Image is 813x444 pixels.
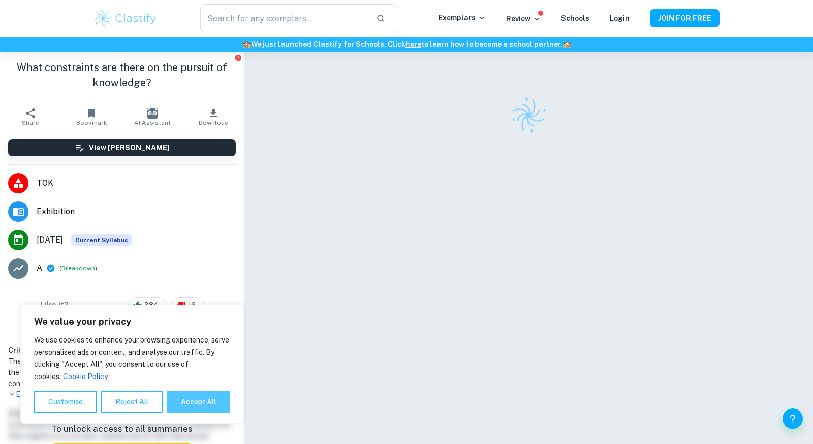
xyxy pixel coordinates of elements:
span: 🏫 [242,40,251,48]
span: Current Syllabus [71,234,132,246]
h6: We just launched Clastify for Schools. Click to learn how to become a school partner. [2,39,811,50]
span: 16 [182,300,201,311]
h1: The student’s work is based on one of the 35 Prompts released by the IBO for the examination sess... [8,356,236,389]
button: JOIN FOR FREE [650,9,720,27]
span: TOK [37,177,236,189]
span: AI Assistant [134,119,171,126]
button: Report issue [234,54,242,61]
button: AI Assistant [122,103,183,131]
a: Schools [561,14,589,22]
p: A [37,262,42,275]
p: We use cookies to enhance your browsing experience, serve personalised ads or content, and analys... [34,334,230,383]
span: Share [22,119,39,126]
img: AI Assistant [147,108,158,119]
h6: Like it? [40,299,69,312]
h6: View [PERSON_NAME] [89,142,170,153]
span: Download [199,119,229,126]
p: Review [506,13,541,24]
a: Cookie Policy [62,372,108,381]
button: Accept All [167,391,230,413]
p: We value your privacy [34,316,230,328]
span: ( ) [59,264,97,274]
p: Exemplars [439,12,486,23]
h6: Criterion A [ 9 / 10 ]: [8,345,236,356]
div: This exemplar is based on the current syllabus. Feel free to refer to it for inspiration/ideas wh... [71,234,132,246]
div: We value your privacy [20,305,244,424]
span: 384 [139,300,164,311]
span: Bookmark [76,119,107,126]
button: Customise [34,391,97,413]
span: 🏫 [562,40,571,48]
button: Breakdown [61,264,95,273]
h1: What constraints are there on the pursuit of knowledge? [8,60,236,90]
div: 16 [172,297,204,314]
button: Help and Feedback [783,408,803,429]
img: Clastify logo [93,8,158,28]
button: View [PERSON_NAME] [8,139,236,156]
div: 384 [128,297,167,314]
p: Expand [8,389,236,400]
button: Bookmark [61,103,122,131]
h6: Examiner's summary [4,328,240,340]
button: Reject All [101,391,163,413]
img: Clastify logo [504,91,553,140]
p: To unlock access to all summaries [51,423,193,436]
a: here [405,40,421,48]
span: [DATE] [37,234,63,246]
input: Search for any exemplars... [200,4,368,32]
button: Download [183,103,244,131]
span: Exhibition [37,206,236,218]
a: Login [610,14,630,22]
